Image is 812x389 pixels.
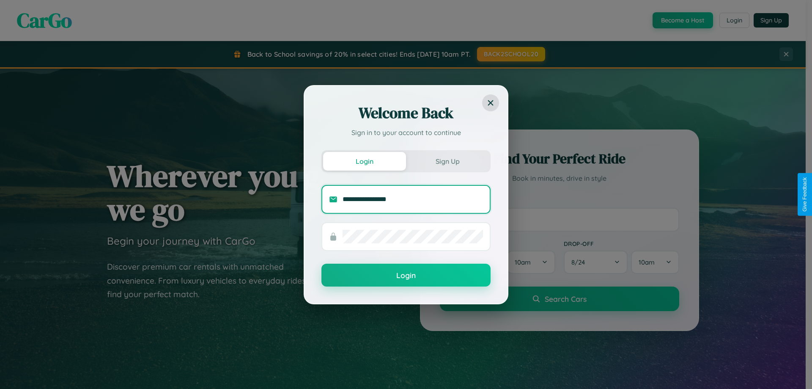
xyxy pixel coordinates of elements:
[321,103,491,123] h2: Welcome Back
[323,152,406,171] button: Login
[802,177,808,212] div: Give Feedback
[321,264,491,287] button: Login
[321,127,491,138] p: Sign in to your account to continue
[406,152,489,171] button: Sign Up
